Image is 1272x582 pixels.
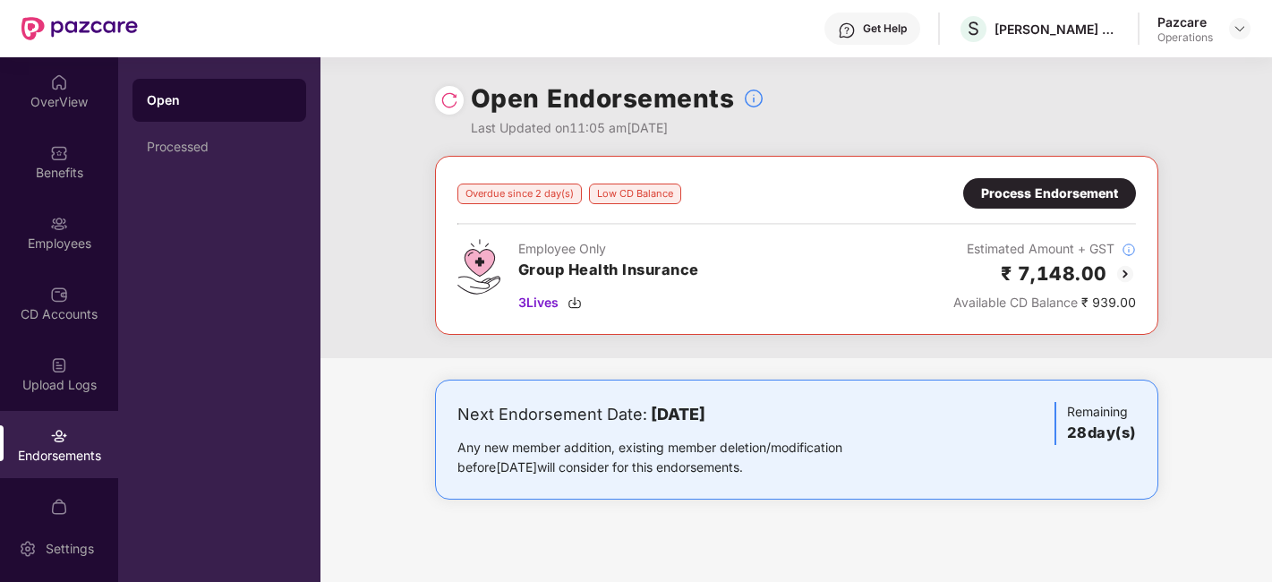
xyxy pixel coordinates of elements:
img: svg+xml;base64,PHN2ZyBpZD0iVXBsb2FkX0xvZ3MiIGRhdGEtbmFtZT0iVXBsb2FkIExvZ3MiIHhtbG5zPSJodHRwOi8vd3... [50,356,68,374]
span: S [968,18,979,39]
div: Settings [40,540,99,558]
img: svg+xml;base64,PHN2ZyBpZD0iQmVuZWZpdHMiIHhtbG5zPSJodHRwOi8vd3d3LnczLm9yZy8yMDAwL3N2ZyIgd2lkdGg9Ij... [50,144,68,162]
div: Process Endorsement [981,184,1118,203]
div: Last Updated on 11:05 am[DATE] [471,118,765,138]
div: [PERSON_NAME] APPAREL PRIVATE LIMITED [995,21,1120,38]
h3: 28 day(s) [1067,422,1136,445]
img: svg+xml;base64,PHN2ZyBpZD0iRG93bmxvYWQtMzJ4MzIiIHhtbG5zPSJodHRwOi8vd3d3LnczLm9yZy8yMDAwL3N2ZyIgd2... [568,295,582,310]
img: svg+xml;base64,PHN2ZyBpZD0iUmVsb2FkLTMyeDMyIiB4bWxucz0iaHR0cDovL3d3dy53My5vcmcvMjAwMC9zdmciIHdpZH... [440,91,458,109]
img: svg+xml;base64,PHN2ZyBpZD0iU2V0dGluZy0yMHgyMCIgeG1sbnM9Imh0dHA6Ly93d3cudzMub3JnLzIwMDAvc3ZnIiB3aW... [19,540,37,558]
img: svg+xml;base64,PHN2ZyBpZD0iSGVscC0zMngzMiIgeG1sbnM9Imh0dHA6Ly93d3cudzMub3JnLzIwMDAvc3ZnIiB3aWR0aD... [838,21,856,39]
h2: ₹ 7,148.00 [1001,259,1107,288]
img: svg+xml;base64,PHN2ZyBpZD0iTXlfT3JkZXJzIiBkYXRhLW5hbWU9Ik15IE9yZGVycyIgeG1sbnM9Imh0dHA6Ly93d3cudz... [50,498,68,516]
div: Operations [1157,30,1213,45]
div: Employee Only [518,239,699,259]
img: svg+xml;base64,PHN2ZyB4bWxucz0iaHR0cDovL3d3dy53My5vcmcvMjAwMC9zdmciIHdpZHRoPSI0Ny43MTQiIGhlaWdodD... [457,239,500,295]
div: Overdue since 2 day(s) [457,184,582,204]
div: Open [147,91,292,109]
div: ₹ 939.00 [953,293,1136,312]
div: Pazcare [1157,13,1213,30]
img: svg+xml;base64,PHN2ZyBpZD0iRW5kb3JzZW1lbnRzIiB4bWxucz0iaHR0cDovL3d3dy53My5vcmcvMjAwMC9zdmciIHdpZH... [50,427,68,445]
img: svg+xml;base64,PHN2ZyBpZD0iSW5mb18tXzMyeDMyIiBkYXRhLW5hbWU9IkluZm8gLSAzMngzMiIgeG1sbnM9Imh0dHA6Ly... [743,88,764,109]
h3: Group Health Insurance [518,259,699,282]
span: Available CD Balance [953,295,1078,310]
img: svg+xml;base64,PHN2ZyBpZD0iSG9tZSIgeG1sbnM9Imh0dHA6Ly93d3cudzMub3JnLzIwMDAvc3ZnIiB3aWR0aD0iMjAiIG... [50,73,68,91]
img: svg+xml;base64,PHN2ZyBpZD0iQmFjay0yMHgyMCIgeG1sbnM9Imh0dHA6Ly93d3cudzMub3JnLzIwMDAvc3ZnIiB3aWR0aD... [1114,263,1136,285]
img: New Pazcare Logo [21,17,138,40]
div: Any new member addition, existing member deletion/modification before [DATE] will consider for th... [457,438,899,477]
b: [DATE] [651,405,705,424]
img: svg+xml;base64,PHN2ZyBpZD0iQ0RfQWNjb3VudHMiIGRhdGEtbmFtZT0iQ0QgQWNjb3VudHMiIHhtbG5zPSJodHRwOi8vd3... [50,286,68,304]
div: Estimated Amount + GST [953,239,1136,259]
img: svg+xml;base64,PHN2ZyBpZD0iRHJvcGRvd24tMzJ4MzIiIHhtbG5zPSJodHRwOi8vd3d3LnczLm9yZy8yMDAwL3N2ZyIgd2... [1233,21,1247,36]
h1: Open Endorsements [471,79,735,118]
div: Processed [147,140,292,154]
div: Remaining [1054,402,1136,445]
img: svg+xml;base64,PHN2ZyBpZD0iRW1wbG95ZWVzIiB4bWxucz0iaHR0cDovL3d3dy53My5vcmcvMjAwMC9zdmciIHdpZHRoPS... [50,215,68,233]
img: svg+xml;base64,PHN2ZyBpZD0iSW5mb18tXzMyeDMyIiBkYXRhLW5hbWU9IkluZm8gLSAzMngzMiIgeG1sbnM9Imh0dHA6Ly... [1122,243,1136,257]
div: Next Endorsement Date: [457,402,899,427]
span: 3 Lives [518,293,559,312]
div: Get Help [863,21,907,36]
div: Low CD Balance [589,184,681,204]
